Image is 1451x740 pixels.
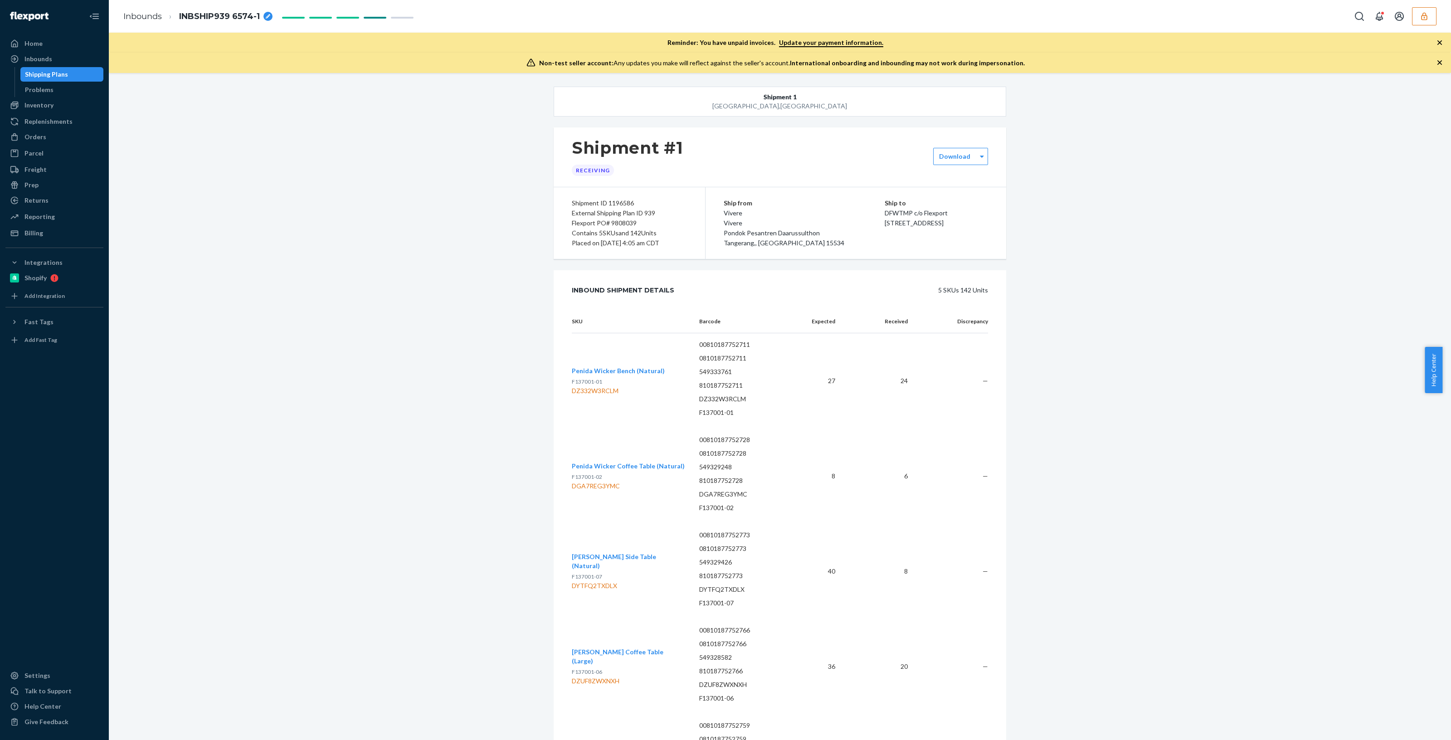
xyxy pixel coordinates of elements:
[842,619,915,714] td: 20
[85,7,103,25] button: Close Navigation
[915,310,988,333] th: Discrepancy
[699,462,789,472] p: 549329248
[24,292,65,300] div: Add Integration
[699,449,789,458] p: 0810187752728
[5,715,103,729] button: Give Feedback
[5,255,103,270] button: Integrations
[5,36,103,51] a: Home
[24,317,54,326] div: Fast Tags
[24,702,61,711] div: Help Center
[699,558,789,567] p: 549329426
[572,228,687,238] div: Contains 5 SKUs and 142 Units
[24,165,47,174] div: Freight
[699,721,789,730] p: 00810187752759
[5,193,103,208] a: Returns
[5,178,103,192] a: Prep
[572,281,674,299] div: Inbound Shipment Details
[699,394,789,404] p: DZ332W3RCLM
[842,310,915,333] th: Received
[572,648,663,665] span: [PERSON_NAME] Coffee Table (Large)
[572,378,602,385] span: F137001-01
[24,149,44,158] div: Parcel
[699,544,789,553] p: 0810187752773
[797,619,842,714] td: 36
[24,101,54,110] div: Inventory
[24,336,57,344] div: Add Fast Tag
[539,58,1025,68] div: Any updates you make will reflect against the seller's account.
[24,132,46,141] div: Orders
[764,92,797,102] span: Shipment 1
[24,39,43,48] div: Home
[983,472,988,480] span: —
[572,482,685,491] div: DGA7REG3YMC
[24,258,63,267] div: Integrations
[572,677,685,686] div: DZUF8ZWXNXH
[5,114,103,129] a: Replenishments
[572,473,602,480] span: F137001-02
[24,686,72,696] div: Talk to Support
[5,209,103,224] a: Reporting
[724,209,844,247] span: Vivere Vivere Pondok Pesantren Daarussulthon Tangerang,, [GEOGRAPHIC_DATA] 15534
[24,117,73,126] div: Replenishments
[24,180,39,190] div: Prep
[572,208,687,218] div: External Shipping Plan ID 939
[572,386,665,395] div: DZ332W3RCLM
[572,198,687,208] div: Shipment ID 1196586
[1350,7,1368,25] button: Open Search Box
[10,12,49,21] img: Flexport logo
[5,315,103,329] button: Fast Tags
[699,667,789,676] p: 810187752766
[179,11,260,23] span: INBSHIP939 6574-1
[572,165,614,176] div: Receiving
[842,333,915,429] td: 24
[554,87,1006,117] button: Shipment 1[GEOGRAPHIC_DATA],[GEOGRAPHIC_DATA]
[572,462,685,471] button: Penida Wicker Coffee Table (Natural)
[5,146,103,161] a: Parcel
[797,310,842,333] th: Expected
[5,52,103,66] a: Inbounds
[699,694,789,703] p: F137001-06
[20,83,104,97] a: Problems
[699,531,789,540] p: 00810187752773
[572,462,685,470] span: Penida Wicker Coffee Table (Natural)
[699,381,789,390] p: 810187752711
[699,639,789,648] p: 0810187752766
[983,377,988,385] span: —
[572,238,687,248] div: Placed on [DATE] 4:05 am CDT
[797,428,842,524] td: 8
[699,340,789,349] p: 00810187752711
[699,435,789,444] p: 00810187752728
[5,162,103,177] a: Freight
[572,218,687,228] div: Flexport PO# 9808039
[1425,347,1442,393] button: Help Center
[25,70,68,79] div: Shipping Plans
[692,310,797,333] th: Barcode
[572,367,665,375] span: Penida Wicker Bench (Natural)
[699,476,789,485] p: 810187752728
[572,552,685,570] button: [PERSON_NAME] Side Table (Natural)
[699,354,789,363] p: 0810187752711
[699,571,789,580] p: 810187752773
[842,524,915,619] td: 8
[699,408,789,417] p: F137001-01
[572,668,602,675] span: F137001-06
[779,39,883,47] a: Update your payment information.
[116,3,280,30] ol: breadcrumbs
[1390,7,1408,25] button: Open account menu
[24,212,55,221] div: Reporting
[699,503,789,512] p: F137001-02
[724,198,885,208] p: Ship from
[939,152,970,161] label: Download
[123,11,162,21] a: Inbounds
[885,219,944,227] span: [STREET_ADDRESS]
[699,626,789,635] p: 00810187752766
[699,653,789,662] p: 549328582
[572,647,685,666] button: [PERSON_NAME] Coffee Table (Large)
[5,333,103,347] a: Add Fast Tag
[24,671,50,680] div: Settings
[572,310,692,333] th: SKU
[5,289,103,303] a: Add Integration
[885,198,988,208] p: Ship to
[5,271,103,285] a: Shopify
[599,102,961,111] div: [GEOGRAPHIC_DATA] , [GEOGRAPHIC_DATA]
